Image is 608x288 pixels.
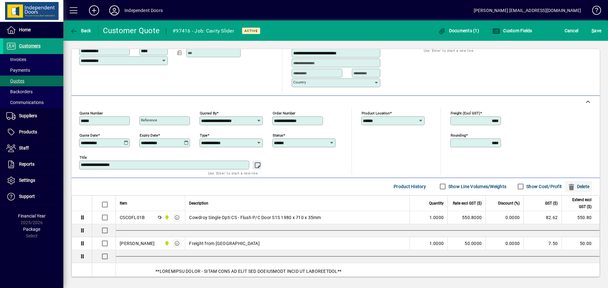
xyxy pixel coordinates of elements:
[19,194,35,199] span: Support
[189,214,321,221] span: Cowdroy Single Opti CS - Flush P/C Door S1S 1980 x 710 x 35mm
[391,181,428,192] button: Product History
[587,1,600,22] a: Knowledge Base
[429,240,444,247] span: 1.0000
[3,97,63,108] a: Communications
[19,113,37,118] span: Suppliers
[498,200,520,207] span: Discount (%)
[19,178,35,183] span: Settings
[474,5,581,15] div: [PERSON_NAME] [EMAIL_ADDRESS][DOMAIN_NAME]
[6,89,33,94] span: Backorders
[565,181,595,192] app-page-header-button: Delete selection
[79,111,103,115] mat-label: Quote number
[6,68,30,73] span: Payments
[592,28,594,33] span: S
[70,28,91,33] span: Back
[492,28,532,33] span: Custom Fields
[590,25,603,36] button: Save
[208,169,258,177] mat-hint: Use 'Enter' to start a new line
[3,189,63,205] a: Support
[362,111,390,115] mat-label: Product location
[3,173,63,188] a: Settings
[592,26,601,36] span: ave
[485,237,523,250] td: 0.0000
[6,78,24,83] span: Quotes
[79,155,87,159] mat-label: Title
[3,124,63,140] a: Products
[19,162,35,167] span: Reports
[103,26,160,36] div: Customer Quote
[565,181,592,192] button: Delete
[3,65,63,76] a: Payments
[523,237,561,250] td: 7.50
[451,133,466,137] mat-label: Rounding
[120,214,145,221] div: CSCOFL01B
[394,181,426,192] span: Product History
[140,133,158,137] mat-label: Expiry date
[3,54,63,65] a: Invoices
[141,118,157,122] mat-label: Reference
[23,227,40,232] span: Package
[244,29,258,33] span: Active
[451,111,480,115] mat-label: Freight (excl GST)
[200,133,207,137] mat-label: Type
[19,145,29,150] span: Staff
[567,181,589,192] span: Delete
[491,25,534,36] button: Custom Fields
[523,211,561,224] td: 82.62
[120,200,127,207] span: Item
[189,200,208,207] span: Description
[189,240,260,247] span: Freight from [GEOGRAPHIC_DATA]
[104,5,124,16] button: Profile
[424,47,473,54] mat-hint: Use 'Enter' to start a new line
[200,111,217,115] mat-label: Quoted by
[447,183,506,190] label: Show Line Volumes/Weights
[429,214,444,221] span: 1.0000
[163,214,170,221] span: Timaru
[561,237,599,250] td: 50.00
[18,213,46,218] span: Financial Year
[19,129,37,134] span: Products
[293,80,306,84] mat-label: Country
[6,57,26,62] span: Invoices
[525,183,562,190] label: Show Cost/Profit
[273,133,283,137] mat-label: Status
[436,25,481,36] button: Documents (1)
[3,76,63,86] a: Quotes
[545,200,558,207] span: GST ($)
[3,156,63,172] a: Reports
[561,211,599,224] td: 550.80
[120,240,155,247] div: [PERSON_NAME]
[453,200,482,207] span: Rate excl GST ($)
[163,240,170,247] span: Timaru
[429,200,444,207] span: Quantity
[3,140,63,156] a: Staff
[452,214,482,221] div: 550.8000
[565,26,579,36] span: Cancel
[485,211,523,224] td: 0.0000
[566,196,592,210] span: Extend excl GST ($)
[3,86,63,97] a: Backorders
[84,5,104,16] button: Add
[68,25,93,36] button: Back
[563,25,580,36] button: Cancel
[3,108,63,124] a: Suppliers
[3,22,63,38] a: Home
[63,25,98,36] app-page-header-button: Back
[173,26,234,36] div: #97416 - Job: Cavity Slider
[19,43,41,48] span: Customers
[438,28,479,33] span: Documents (1)
[452,240,482,247] div: 50.0000
[6,100,44,105] span: Communications
[19,27,31,32] span: Home
[79,133,98,137] mat-label: Quote date
[273,111,295,115] mat-label: Order number
[124,5,163,15] div: Independent Doors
